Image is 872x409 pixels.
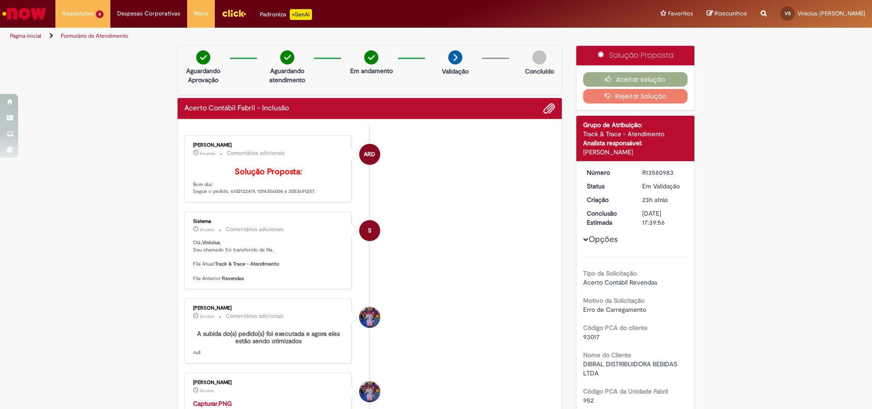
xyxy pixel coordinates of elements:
[583,278,657,286] span: Acerto Contábil Revendas
[200,388,214,394] span: 2h atrás
[193,306,344,311] div: [PERSON_NAME]
[583,387,668,395] b: Código PCA da Unidade Fabril
[215,261,279,267] b: Track & Trace - Atendimento
[442,67,469,76] p: Validação
[583,324,648,332] b: Código PCA do cliente
[184,104,289,113] h2: Acerto Contábil Fabril - Inclusão Histórico de tíquete
[193,168,344,195] p: Bom dia! Segue o pedido, 6102122419, 1014356004 e 3053691257.
[117,9,180,18] span: Despesas Corporativas
[368,220,372,241] span: S
[583,120,688,129] div: Grupo de Atribuição:
[200,314,214,319] span: 2h atrás
[1,5,48,23] img: ServiceNow
[583,360,679,377] span: DIBRAL DISTRIBUIDORA BEBIDAS LTDA
[96,10,104,18] span: 6
[583,296,644,305] b: Motivo da Solicitação
[359,307,380,328] div: Carlos Cesar Augusto Rosa Ranzoni
[260,9,312,20] div: Padroniza
[707,10,747,18] a: Rascunhos
[200,227,214,232] span: 2h atrás
[200,151,215,156] time: 01/10/2025 10:47:40
[200,388,214,394] time: 01/10/2025 09:19:33
[543,103,555,114] button: Adicionar anexos
[226,226,284,233] small: Comentários adicionais
[200,151,215,156] span: 5m atrás
[227,149,285,157] small: Comentários adicionais
[583,129,688,138] div: Track & Trace - Atendimento
[280,50,294,64] img: check-circle-green.png
[642,195,684,204] div: 30/09/2025 11:39:51
[364,50,378,64] img: check-circle-green.png
[576,46,695,65] div: Solução Proposta
[181,66,225,84] p: Aguardando Aprovação
[583,138,688,148] div: Analista responsável:
[193,399,232,408] a: Capturar.PNG
[10,32,41,39] a: Página inicial
[583,306,646,314] span: Erro de Carregamento
[193,239,344,282] p: Olá, , Seu chamado foi transferido de fila. Fila Atual: Fila Anterior:
[196,50,210,64] img: check-circle-green.png
[532,50,546,64] img: img-circle-grey.png
[193,380,344,385] div: [PERSON_NAME]
[583,89,688,103] button: Rejeitar Solução
[235,167,302,177] b: Solução Proposta:
[193,219,344,224] div: Sistema
[583,396,594,404] span: 952
[583,148,688,157] div: [PERSON_NAME]
[200,314,214,319] time: 01/10/2025 09:20:41
[200,227,214,232] time: 01/10/2025 09:20:44
[226,312,284,320] small: Comentários adicionais
[525,67,554,76] p: Concluído
[290,9,312,20] p: +GenAi
[197,330,342,345] b: A subida do(s) pedido(s) foi executada e agora eles estão sendo otimizados
[193,330,344,356] p: null
[714,9,747,18] span: Rascunhos
[668,9,693,18] span: Favoritos
[642,196,668,204] span: 23h atrás
[7,28,575,44] ul: Trilhas de página
[222,275,244,282] b: Revendas
[642,196,668,204] time: 30/09/2025 11:39:51
[61,32,128,39] a: Formulário de Atendimento
[222,6,246,20] img: click_logo_yellow_360x200.png
[580,209,636,227] dt: Conclusão Estimada
[359,144,380,165] div: Angelica Ribeiro dos Santos
[62,9,94,18] span: Requisições
[785,10,791,16] span: VS
[798,10,865,17] span: Vinicius [PERSON_NAME]
[580,195,636,204] dt: Criação
[265,66,309,84] p: Aguardando atendimento
[202,239,220,246] b: Vinicius
[642,209,684,227] div: [DATE] 17:39:56
[359,220,380,241] div: System
[350,66,393,75] p: Em andamento
[359,381,380,402] div: Carlos Cesar Augusto Rosa Ranzoni
[448,50,462,64] img: arrow-next.png
[642,168,684,177] div: R13580983
[580,182,636,191] dt: Status
[583,333,599,341] span: 93017
[364,143,375,165] span: ARD
[194,9,208,18] span: More
[580,168,636,177] dt: Número
[642,182,684,191] div: Em Validação
[583,72,688,87] button: Aceitar solução
[193,143,344,148] div: [PERSON_NAME]
[583,351,631,359] b: Nome do Cliente
[583,269,637,277] b: Tipo da Solicitação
